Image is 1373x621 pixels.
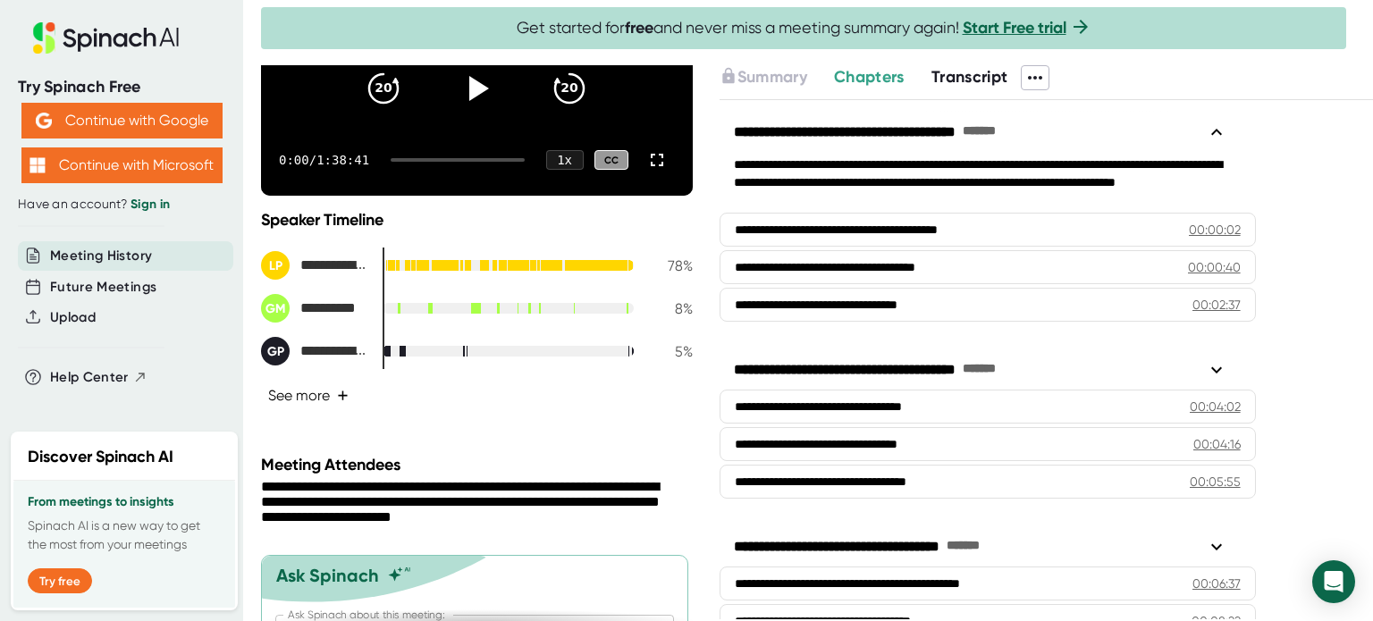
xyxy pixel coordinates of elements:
div: 00:04:02 [1190,398,1241,415]
div: Gilles Prepoint [261,337,368,365]
button: Future Meetings [50,277,156,298]
h3: From meetings to insights [28,495,221,509]
div: GM [261,294,290,323]
div: 00:05:55 [1190,473,1241,491]
div: 00:06:37 [1192,575,1241,592]
button: Chapters [834,65,905,89]
button: Summary [720,65,807,89]
a: Sign in [131,197,170,212]
h2: Discover Spinach AI [28,445,173,469]
span: Chapters [834,67,905,87]
div: CC [594,150,628,171]
span: Transcript [931,67,1008,87]
div: Try Spinach Free [18,77,225,97]
button: Try free [28,568,92,593]
div: Meeting Attendees [261,455,697,474]
div: Ask Spinach [276,565,379,586]
span: Get started for and never miss a meeting summary again! [517,18,1091,38]
button: Continue with Google [21,103,223,138]
div: 78 % [648,257,693,274]
a: Start Free trial [963,18,1066,38]
div: Upgrade to access [720,65,834,90]
div: GP [261,337,290,365]
div: 8 % [648,300,693,317]
div: Open Intercom Messenger [1312,560,1355,603]
div: 1 x [546,150,584,170]
div: Speaker Timeline [261,210,693,230]
p: Spinach AI is a new way to get the most from your meetings [28,516,221,554]
div: 00:02:37 [1192,296,1241,314]
span: Summary [737,67,807,87]
div: LP [261,251,290,280]
button: Help Center [50,367,147,388]
button: See more+ [261,380,356,411]
div: Leo Bottary - Peernovation [261,251,368,280]
div: Have an account? [18,197,225,213]
button: Upload [50,307,96,328]
div: 0:00 / 1:38:41 [279,153,369,167]
div: Gord Moker [261,294,368,323]
span: Help Center [50,367,129,388]
button: Continue with Microsoft [21,147,223,183]
div: 00:00:02 [1189,221,1241,239]
button: Meeting History [50,246,152,266]
div: 5 % [648,343,693,360]
div: 00:04:16 [1193,435,1241,453]
div: 00:00:40 [1188,258,1241,276]
b: free [625,18,653,38]
button: Transcript [931,65,1008,89]
span: + [337,389,349,403]
img: Aehbyd4JwY73AAAAAElFTkSuQmCC [36,113,52,129]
